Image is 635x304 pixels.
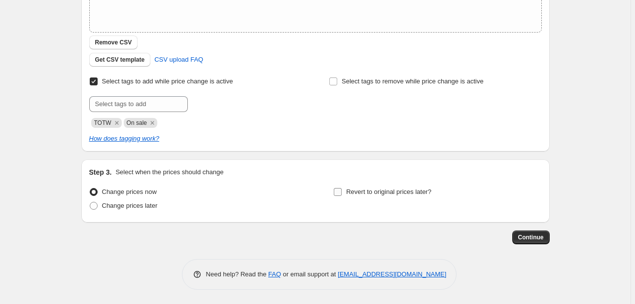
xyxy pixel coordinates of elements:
button: Remove On sale [148,118,157,127]
span: Continue [518,233,544,241]
button: Continue [512,230,550,244]
span: Get CSV template [95,56,145,64]
span: Change prices now [102,188,157,195]
span: Revert to original prices later? [346,188,431,195]
span: Change prices later [102,202,158,209]
button: Remove TOTW [112,118,121,127]
span: Select tags to remove while price change is active [342,77,484,85]
button: Remove CSV [89,36,138,49]
span: or email support at [281,270,338,278]
a: FAQ [268,270,281,278]
input: Select tags to add [89,96,188,112]
span: On sale [127,119,147,126]
a: [EMAIL_ADDRESS][DOMAIN_NAME] [338,270,446,278]
button: Get CSV template [89,53,151,67]
span: CSV upload FAQ [154,55,203,65]
p: Select when the prices should change [115,167,223,177]
span: Select tags to add while price change is active [102,77,233,85]
a: CSV upload FAQ [148,52,209,68]
h2: Step 3. [89,167,112,177]
span: Remove CSV [95,38,132,46]
span: Need help? Read the [206,270,269,278]
a: How does tagging work? [89,135,159,142]
span: TOTW [94,119,111,126]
